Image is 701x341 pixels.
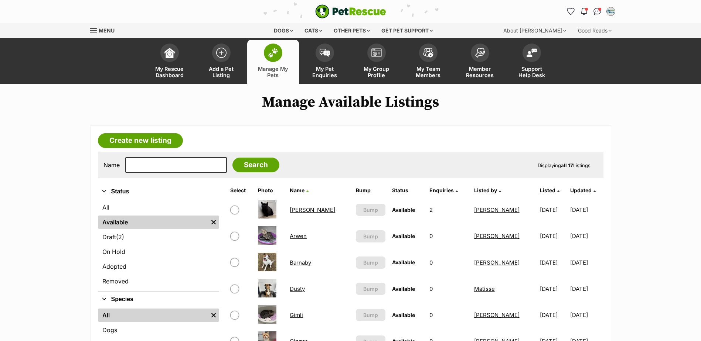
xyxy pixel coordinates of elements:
[290,206,335,213] a: [PERSON_NAME]
[269,23,298,38] div: Dogs
[570,302,603,328] td: [DATE]
[537,197,569,223] td: [DATE]
[308,66,341,78] span: My Pet Enquiries
[570,223,603,249] td: [DATE]
[195,40,247,84] a: Add a Pet Listing
[392,207,415,213] span: Available
[98,201,219,214] a: All
[290,285,305,292] a: Dusty
[227,185,255,196] th: Select
[474,187,501,193] a: Listed by
[255,185,286,196] th: Photo
[412,66,445,78] span: My Team Members
[153,66,186,78] span: My Rescue Dashboard
[144,40,195,84] a: My Rescue Dashboard
[538,162,591,168] span: Displaying Listings
[474,206,520,213] a: [PERSON_NAME]
[581,8,587,15] img: notifications-46538b983faf8c2785f20acdc204bb7945ddae34d4c08c2a6579f10ce5e182be.svg
[537,302,569,328] td: [DATE]
[474,285,495,292] a: Matisse
[565,6,617,17] ul: Account quick links
[537,223,569,249] td: [DATE]
[103,162,120,168] label: Name
[474,311,520,318] a: [PERSON_NAME]
[506,40,558,84] a: Support Help Desk
[290,259,311,266] a: Barnaby
[363,259,378,266] span: Bump
[351,40,402,84] a: My Group Profile
[164,48,175,58] img: dashboard-icon-eb2f2d2d3e046f16d808141f083e7271f6b2e854fb5c12c21221c1fb7104beca.svg
[392,233,415,239] span: Available
[389,185,426,196] th: Status
[98,187,219,196] button: Status
[98,260,219,273] a: Adopted
[360,66,393,78] span: My Group Profile
[570,187,592,193] span: Updated
[356,230,386,242] button: Bump
[475,48,485,58] img: member-resources-icon-8e73f808a243e03378d46382f2149f9095a855e16c252ad45f914b54edf8863c.svg
[353,185,389,196] th: Bump
[98,323,219,337] a: Dogs
[299,23,327,38] div: Cats
[116,232,124,241] span: (2)
[98,275,219,288] a: Removed
[429,187,454,193] span: translation missing: en.admin.listings.index.attributes.enquiries
[363,311,378,319] span: Bump
[98,216,208,229] a: Available
[515,66,548,78] span: Support Help Desk
[98,294,219,304] button: Species
[99,27,115,34] span: Menu
[402,40,454,84] a: My Team Members
[247,40,299,84] a: Manage My Pets
[98,133,183,148] a: Create new listing
[290,232,307,240] a: Arwen
[315,4,386,18] a: PetRescue
[454,40,506,84] a: Member Resources
[593,8,601,15] img: chat-41dd97257d64d25036548639549fe6c8038ab92f7586957e7f3b1b290dea8141.svg
[98,230,219,244] a: Draft
[474,187,497,193] span: Listed by
[537,276,569,302] td: [DATE]
[256,66,290,78] span: Manage My Pets
[498,23,571,38] div: About [PERSON_NAME]
[474,232,520,240] a: [PERSON_NAME]
[208,309,219,322] a: Remove filter
[426,250,470,275] td: 0
[268,48,278,58] img: manage-my-pets-icon-02211641906a0b7f246fdf0571729dbe1e7629f14944591b6c1af311fb30b64b.svg
[392,259,415,265] span: Available
[371,48,382,57] img: group-profile-icon-3fa3cf56718a62981997c0bc7e787c4b2cf8bcc04b72c1350f741eb67cf2f40e.svg
[98,309,208,322] a: All
[208,216,219,229] a: Remove filter
[290,187,304,193] span: Name
[299,40,351,84] a: My Pet Enquiries
[426,197,470,223] td: 2
[290,311,303,318] a: Gimli
[540,187,555,193] span: Listed
[356,283,386,295] button: Bump
[426,276,470,302] td: 0
[570,187,596,193] a: Updated
[537,250,569,275] td: [DATE]
[423,48,433,58] img: team-members-icon-5396bd8760b3fe7c0b43da4ab00e1e3bb1a5d9ba89233759b79545d2d3fc5d0d.svg
[573,23,617,38] div: Good Reads
[290,187,309,193] a: Name
[561,162,573,168] strong: all 17
[570,197,603,223] td: [DATE]
[363,285,378,293] span: Bump
[426,223,470,249] td: 0
[320,49,330,57] img: pet-enquiries-icon-7e3ad2cf08bfb03b45e93fb7055b45f3efa6380592205ae92323e6603595dc1f.svg
[429,187,458,193] a: Enquiries
[376,23,438,38] div: Get pet support
[90,23,120,37] a: Menu
[540,187,559,193] a: Listed
[592,6,603,17] a: Conversations
[607,8,615,15] img: Matisse profile pic
[98,199,219,291] div: Status
[527,48,537,57] img: help-desk-icon-fdf02630f3aa405de69fd3d07c3f3aa587a6932b1a1747fa1d2bba05be0121f9.svg
[329,23,375,38] div: Other pets
[565,6,577,17] a: Favourites
[392,312,415,318] span: Available
[363,206,378,214] span: Bump
[570,250,603,275] td: [DATE]
[570,276,603,302] td: [DATE]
